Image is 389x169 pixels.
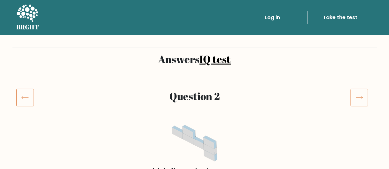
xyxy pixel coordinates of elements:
[307,11,373,24] a: Take the test
[199,52,231,66] a: IQ test
[262,11,283,24] a: Log in
[16,23,39,31] h5: BRGHT
[16,3,39,33] a: BRGHT
[47,90,343,102] h2: Question 2
[16,53,373,65] h2: Answers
